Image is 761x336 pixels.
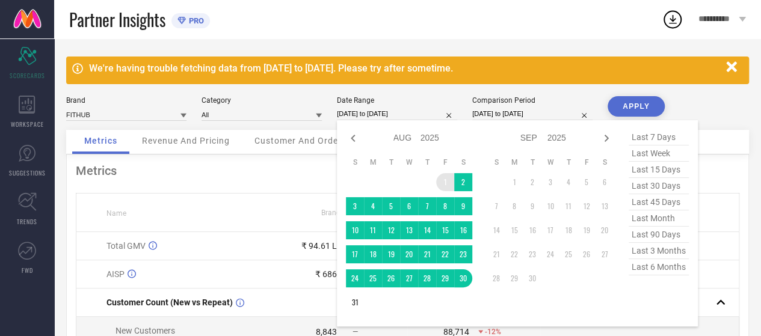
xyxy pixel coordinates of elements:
span: Total GMV [106,241,146,251]
th: Tuesday [523,157,541,167]
input: Select date range [337,108,457,120]
td: Sat Sep 20 2025 [596,221,614,239]
span: last 30 days [629,178,689,194]
td: Tue Sep 23 2025 [523,245,541,263]
div: We're having trouble fetching data from [DATE] to [DATE]. Please try after sometime. [89,63,720,74]
td: Sat Aug 16 2025 [454,221,472,239]
th: Wednesday [541,157,559,167]
th: Sunday [346,157,364,167]
span: Metrics [84,136,117,145]
td: Fri Aug 15 2025 [436,221,454,239]
td: Tue Aug 05 2025 [382,197,400,215]
td: Tue Aug 12 2025 [382,221,400,239]
td: Tue Aug 19 2025 [382,245,400,263]
span: Partner Insights [69,7,165,32]
span: New Customers [116,326,175,335]
span: SUGGESTIONS [9,168,46,177]
td: Sun Aug 10 2025 [346,221,364,239]
td: Wed Aug 13 2025 [400,221,418,239]
td: Tue Sep 02 2025 [523,173,541,191]
th: Friday [436,157,454,167]
td: Fri Aug 29 2025 [436,269,454,287]
td: Thu Sep 04 2025 [559,173,578,191]
span: Customer Count (New vs Repeat) [106,298,233,307]
td: Sun Sep 21 2025 [487,245,505,263]
span: AISP [106,269,125,279]
div: Category [202,96,322,105]
td: Fri Aug 08 2025 [436,197,454,215]
th: Saturday [454,157,472,167]
td: Sat Aug 30 2025 [454,269,472,287]
td: Sun Aug 17 2025 [346,245,364,263]
span: Name [106,209,126,218]
div: Comparison Period [472,96,593,105]
td: Mon Sep 22 2025 [505,245,523,263]
td: Sat Sep 13 2025 [596,197,614,215]
td: Wed Sep 17 2025 [541,221,559,239]
td: Sun Sep 14 2025 [487,221,505,239]
span: last 15 days [629,162,689,178]
td: Mon Aug 11 2025 [364,221,382,239]
td: Sun Sep 28 2025 [487,269,505,287]
th: Monday [364,157,382,167]
td: Mon Sep 29 2025 [505,269,523,287]
span: last 7 days [629,129,689,145]
span: Revenue And Pricing [142,136,230,145]
th: Friday [578,157,596,167]
td: Fri Aug 01 2025 [436,173,454,191]
span: last 90 days [629,227,689,243]
td: Sat Aug 09 2025 [454,197,472,215]
td: Sat Sep 06 2025 [596,173,614,191]
td: Tue Sep 16 2025 [523,221,541,239]
span: Customer And Orders [254,136,347,145]
td: Wed Sep 24 2025 [541,245,559,263]
td: Sat Sep 27 2025 [596,245,614,263]
span: last week [629,145,689,162]
td: Sun Sep 07 2025 [487,197,505,215]
td: Fri Sep 19 2025 [578,221,596,239]
th: Wednesday [400,157,418,167]
td: Sat Aug 02 2025 [454,173,472,191]
td: Mon Sep 08 2025 [505,197,523,215]
td: Thu Sep 25 2025 [559,245,578,263]
td: Mon Aug 04 2025 [364,197,382,215]
td: Thu Sep 18 2025 [559,221,578,239]
span: last month [629,210,689,227]
td: Mon Sep 15 2025 [505,221,523,239]
input: Select comparison period [472,108,593,120]
th: Tuesday [382,157,400,167]
span: -12% [485,328,501,336]
div: ₹ 686 [315,269,337,279]
td: Wed Sep 10 2025 [541,197,559,215]
td: Wed Sep 03 2025 [541,173,559,191]
span: Brand Value [321,209,361,217]
div: Brand [66,96,186,105]
th: Thursday [418,157,436,167]
span: last 45 days [629,194,689,210]
span: WORKSPACE [11,120,44,129]
td: Thu Aug 14 2025 [418,221,436,239]
span: last 3 months [629,243,689,259]
td: Mon Aug 25 2025 [364,269,382,287]
div: Metrics [76,163,739,178]
td: Tue Aug 26 2025 [382,269,400,287]
td: Fri Sep 12 2025 [578,197,596,215]
td: Sun Aug 31 2025 [346,293,364,311]
div: Date Range [337,96,457,105]
td: Mon Sep 01 2025 [505,173,523,191]
td: Fri Sep 05 2025 [578,173,596,191]
th: Monday [505,157,523,167]
td: Thu Aug 21 2025 [418,245,436,263]
td: Wed Aug 20 2025 [400,245,418,263]
td: Wed Aug 27 2025 [400,269,418,287]
th: Thursday [559,157,578,167]
span: SCORECARDS [10,71,45,80]
td: Thu Sep 11 2025 [559,197,578,215]
div: Previous month [346,131,360,145]
td: Tue Sep 09 2025 [523,197,541,215]
th: Sunday [487,157,505,167]
td: Mon Aug 18 2025 [364,245,382,263]
td: Sun Aug 24 2025 [346,269,364,287]
td: Fri Sep 26 2025 [578,245,596,263]
td: Fri Aug 22 2025 [436,245,454,263]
